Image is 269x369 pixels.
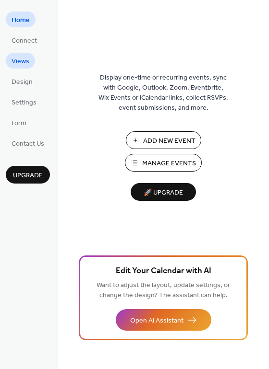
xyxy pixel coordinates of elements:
span: Home [12,15,30,25]
button: Open AI Assistant [116,309,211,331]
a: Design [6,73,38,89]
a: Home [6,12,36,27]
span: Contact Us [12,139,44,149]
a: Settings [6,94,42,110]
span: Settings [12,98,37,108]
button: Add New Event [126,131,201,149]
button: Upgrade [6,166,50,184]
span: Open AI Assistant [130,316,183,326]
button: Manage Events [125,154,202,172]
a: Contact Us [6,135,50,151]
span: 🚀 Upgrade [136,186,190,199]
a: Connect [6,32,43,48]
span: Display one-time or recurring events, sync with Google, Outlook, Zoom, Eventbrite, Wix Events or ... [98,73,228,113]
span: Add New Event [143,136,196,146]
span: Manage Events [142,159,196,169]
span: Upgrade [13,171,43,181]
span: Views [12,57,29,67]
button: 🚀 Upgrade [131,183,196,201]
span: Connect [12,36,37,46]
span: Edit Your Calendar with AI [116,265,211,278]
span: Want to adjust the layout, update settings, or change the design? The assistant can help. [97,279,230,302]
a: Views [6,53,35,69]
span: Design [12,77,33,87]
span: Form [12,118,26,128]
a: Form [6,115,32,130]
